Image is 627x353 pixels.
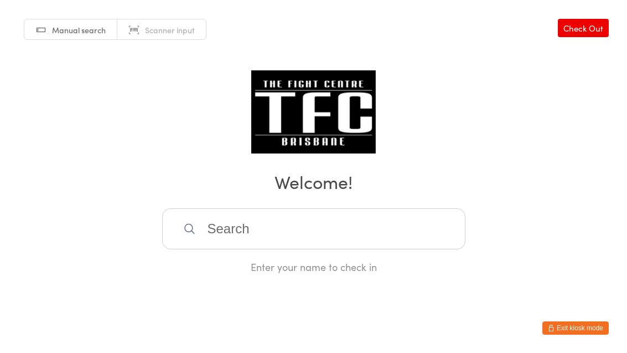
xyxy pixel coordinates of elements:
button: Exit kiosk mode [542,321,609,335]
div: Enter your name to check in [162,260,465,274]
span: Scanner input [145,24,195,35]
h2: Welcome! [11,169,616,194]
span: Manual search [52,24,106,35]
a: Check Out [558,19,609,37]
img: The Fight Centre Brisbane [251,70,376,154]
input: Search [162,208,465,249]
